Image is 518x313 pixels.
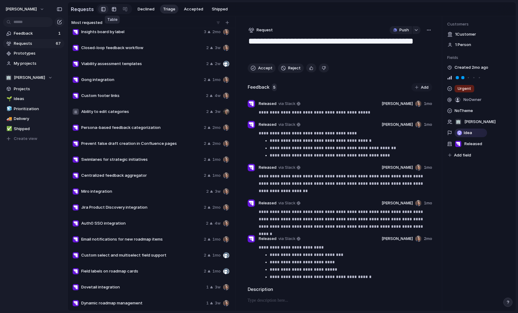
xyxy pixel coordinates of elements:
span: 1mo [212,252,221,258]
span: via Slack [278,122,295,128]
span: 5 [272,83,277,91]
span: 2 [204,125,206,131]
a: 🚚Delivery [3,114,64,123]
span: [PERSON_NAME] [382,101,413,107]
button: 🏢[PERSON_NAME] [3,73,64,82]
span: Shipped [14,126,62,132]
span: 1mo [212,156,221,163]
span: Released [464,141,482,147]
span: 1mo [212,77,221,83]
a: via Slack [277,164,302,171]
span: 3w [215,45,221,51]
span: Persona-based feedback categorization [81,125,201,131]
span: via Slack [278,236,295,242]
span: 2 [206,93,208,99]
span: Declined [138,6,154,12]
button: Add field [447,151,472,159]
span: 1 [206,300,209,306]
a: Projects [3,84,64,94]
span: Fields [447,55,511,61]
span: [PERSON_NAME] [382,122,413,128]
span: Most requested [71,20,102,26]
span: Ability to edit categories [81,109,204,115]
span: [PERSON_NAME] [464,119,496,125]
span: via Slack [278,164,295,171]
span: Custom footer links [81,93,204,99]
a: via Slack [277,199,302,207]
button: [PERSON_NAME] [3,4,48,14]
span: 1 Person [455,42,471,48]
button: 🚚 [6,116,12,122]
span: 1 Customer [455,31,476,37]
span: 3w [215,284,221,290]
span: Released [259,122,276,128]
button: Accepted [181,5,206,14]
h2: Description [248,286,432,293]
button: Shipped [209,5,231,14]
button: ✅ [6,126,12,132]
span: 2 [204,268,206,274]
span: 2 [206,109,209,115]
button: Declined [135,5,158,14]
span: [PERSON_NAME] [6,6,37,12]
span: 1 [58,30,62,37]
span: 2mo [424,236,432,242]
span: Request [257,27,273,33]
span: Released [259,200,276,206]
span: 3w [215,109,221,115]
span: Ideas [14,96,62,102]
span: 1mo [424,200,432,206]
span: Gong integration [81,77,201,83]
span: Email notifications for new roadmap items [81,236,201,242]
span: 1mo [424,101,432,107]
span: Prototypes [14,50,62,56]
button: Most requested [70,19,110,27]
span: Prevent false draft creation in Confluence pages [81,141,201,147]
span: Urgent [458,86,471,92]
span: 2mo [212,141,221,147]
h2: Requests [71,6,94,13]
span: 1mo [424,122,432,128]
span: 3 [204,29,206,35]
span: 2 [206,188,209,195]
span: Shipped [212,6,228,12]
span: Idea [464,130,472,136]
a: 🌱Ideas [3,94,64,103]
span: Dovetail integration [81,284,204,290]
button: Add [411,83,432,92]
span: 3w [215,300,221,306]
span: 67 [56,41,62,47]
span: No Owner [463,97,482,103]
div: ✅ [6,125,11,132]
span: 1 [206,284,209,290]
span: Created 2mo ago [455,64,488,71]
span: [PERSON_NAME] [382,200,413,206]
span: 2 [204,77,206,83]
span: Accepted [184,6,203,12]
div: Table [105,16,120,24]
span: 2 [206,220,208,226]
span: 2 [204,204,206,211]
button: Reject [278,64,304,73]
span: Push [399,27,409,33]
span: 2 [204,172,206,179]
span: No Theme [455,107,473,114]
a: My projects [3,59,64,68]
span: 2w [215,61,221,67]
a: ✅Shipped [3,124,64,133]
div: 🧊 [6,105,11,112]
span: Delivery [14,116,62,122]
span: Jira Product Discovery integration [81,204,201,211]
a: via Slack [277,235,302,242]
span: 2mo [212,125,221,131]
span: Custom select and multiselect field support [81,252,201,258]
a: 🧊Prioritization [3,104,64,114]
button: Accept [248,64,276,73]
span: 2 [206,45,209,51]
span: Centralized feedback aggregator [81,172,201,179]
a: Feedback1 [3,29,64,38]
span: [PERSON_NAME] [382,236,413,242]
span: Auth0 SSO integration [81,220,204,226]
span: Customers [447,21,511,27]
span: Closed-loop feedback workflow [81,45,204,51]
